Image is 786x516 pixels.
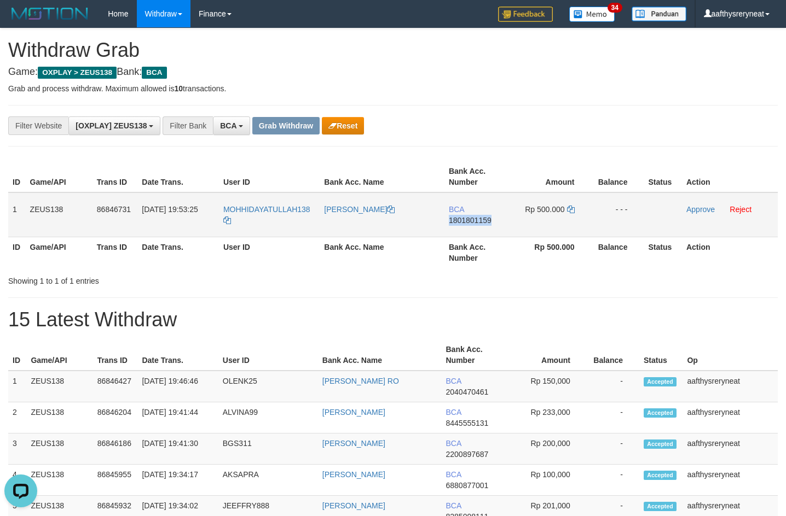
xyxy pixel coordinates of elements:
[4,4,37,37] button: Open LiveChat chat widget
[218,433,318,465] td: BGS311
[8,83,778,94] p: Grab and process withdraw. Maximum allowed is transactions.
[26,433,93,465] td: ZEUS138
[324,205,395,214] a: [PERSON_NAME]
[93,339,138,371] th: Trans ID
[174,84,183,93] strong: 10
[446,377,461,385] span: BCA
[446,470,461,479] span: BCA
[223,205,310,214] span: MOHHIDAYATULLAH138
[446,419,489,427] span: Copy 8445555131 to clipboard
[8,39,778,61] h1: Withdraw Grab
[93,433,138,465] td: 86846186
[567,205,575,214] a: Copy 500000 to clipboard
[322,501,385,510] a: [PERSON_NAME]
[8,67,778,78] h4: Game: Bank:
[142,205,198,214] span: [DATE] 19:53:25
[591,237,644,268] th: Balance
[137,402,218,433] td: [DATE] 19:41:44
[322,470,385,479] a: [PERSON_NAME]
[683,371,778,402] td: aafthysreryneat
[511,161,591,192] th: Amount
[508,465,587,496] td: Rp 100,000
[26,161,93,192] th: Game/API
[252,117,320,134] button: Grab Withdraw
[446,481,489,490] span: Copy 6880877001 to clipboard
[218,371,318,402] td: OLENK25
[322,377,399,385] a: [PERSON_NAME] RO
[442,339,508,371] th: Bank Acc. Number
[569,7,615,22] img: Button%20Memo.svg
[644,161,682,192] th: Status
[322,408,385,417] a: [PERSON_NAME]
[137,161,219,192] th: Date Trans.
[591,192,644,237] td: - - -
[137,237,219,268] th: Date Trans.
[587,339,639,371] th: Balance
[218,339,318,371] th: User ID
[644,408,677,418] span: Accepted
[68,116,160,135] button: [OXPLAY] ZEUS138
[644,502,677,511] span: Accepted
[508,339,587,371] th: Amount
[639,339,683,371] th: Status
[163,116,213,135] div: Filter Bank
[682,237,778,268] th: Action
[587,371,639,402] td: -
[632,7,686,21] img: panduan.png
[644,377,677,386] span: Accepted
[8,116,68,135] div: Filter Website
[446,388,489,396] span: Copy 2040470461 to clipboard
[446,450,489,459] span: Copy 2200897687 to clipboard
[26,371,93,402] td: ZEUS138
[220,121,236,130] span: BCA
[8,237,26,268] th: ID
[8,161,26,192] th: ID
[322,439,385,448] a: [PERSON_NAME]
[223,205,310,225] a: MOHHIDAYATULLAH138
[683,433,778,465] td: aafthysreryneat
[76,121,147,130] span: [OXPLAY] ZEUS138
[137,465,218,496] td: [DATE] 19:34:17
[320,161,444,192] th: Bank Acc. Name
[683,465,778,496] td: aafthysreryneat
[219,237,320,268] th: User ID
[8,192,26,237] td: 1
[8,402,26,433] td: 2
[446,501,461,510] span: BCA
[26,192,93,237] td: ZEUS138
[587,402,639,433] td: -
[8,271,319,286] div: Showing 1 to 1 of 1 entries
[97,205,131,214] span: 86846731
[683,339,778,371] th: Op
[508,402,587,433] td: Rp 233,000
[525,205,564,214] span: Rp 500.000
[318,339,442,371] th: Bank Acc. Name
[320,237,444,268] th: Bank Acc. Name
[8,371,26,402] td: 1
[93,402,138,433] td: 86846204
[511,237,591,268] th: Rp 500.000
[26,339,93,371] th: Game/API
[508,433,587,465] td: Rp 200,000
[508,371,587,402] td: Rp 150,000
[219,161,320,192] th: User ID
[682,161,778,192] th: Action
[686,205,715,214] a: Approve
[587,433,639,465] td: -
[26,237,93,268] th: Game/API
[8,339,26,371] th: ID
[8,5,91,22] img: MOTION_logo.png
[444,237,511,268] th: Bank Acc. Number
[449,205,464,214] span: BCA
[498,7,553,22] img: Feedback.jpg
[93,237,138,268] th: Trans ID
[644,237,682,268] th: Status
[322,117,364,134] button: Reset
[26,465,93,496] td: ZEUS138
[93,465,138,496] td: 86845955
[93,161,138,192] th: Trans ID
[26,402,93,433] td: ZEUS138
[137,371,218,402] td: [DATE] 19:46:46
[449,216,492,225] span: Copy 1801801159 to clipboard
[730,205,752,214] a: Reject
